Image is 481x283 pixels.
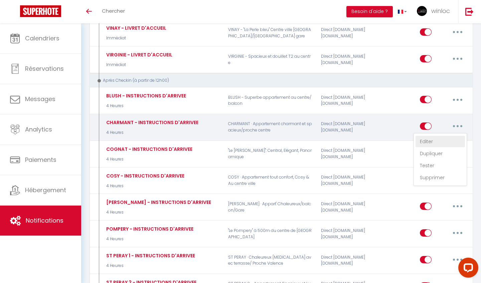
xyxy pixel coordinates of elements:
[317,171,378,190] div: Direct [DOMAIN_NAME] [DOMAIN_NAME]
[105,62,172,68] p: Immédiat
[224,23,317,43] p: VINAY - "La Perle bleu" Centre ville [GEOGRAPHIC_DATA]/[GEOGRAPHIC_DATA] gare
[224,198,317,217] p: [PERSON_NAME] · Appart' Chaleureux/balcon/Gare
[416,172,465,183] a: Supprimer
[416,136,465,147] a: Editer
[25,186,66,194] span: Hébergement
[105,225,193,233] div: POMPERY - INSTRUCTIONS D'ARRIVEE
[224,91,317,110] p: BLUSH - Superbe appartement au centre/balcon
[25,125,52,133] span: Analytics
[224,251,317,270] p: ST PERAY · Chaleureux [MEDICAL_DATA] avec terrasse/ Proche Valence
[105,51,172,58] div: VIRGINIE - LIVRET D'ACCUEIL
[317,50,378,69] div: Direct [DOMAIN_NAME] [DOMAIN_NAME]
[416,160,465,171] a: Tester
[453,255,481,283] iframe: LiveChat chat widget
[224,224,317,244] p: "Le Pompery" à 500m du centre de [GEOGRAPHIC_DATA]
[105,129,198,136] p: 4 Heures
[26,216,63,225] span: Notifications
[224,171,317,190] p: COSY · Appartement tout confort, Cosy & Au centre ville
[417,6,427,16] img: ...
[96,77,460,84] div: Après Checkin (à partir de 12h00)
[317,144,378,164] div: Direct [DOMAIN_NAME] [DOMAIN_NAME]
[105,183,184,189] p: 4 Heures
[317,224,378,244] div: Direct [DOMAIN_NAME] [DOMAIN_NAME]
[317,198,378,217] div: Direct [DOMAIN_NAME] [DOMAIN_NAME]
[105,119,198,126] div: CHARMANT - INSTRUCTIONS D'ARRIVEE
[105,199,211,206] div: [PERSON_NAME] - INSTRUCTIONS D'ARRIVEE
[105,172,184,180] div: COSY - INSTRUCTIONS D'ARRIVEE
[431,7,450,15] span: winloc
[105,252,195,259] div: ST PERAY 1 - INSTRUCTIONS D'ARRIVEE
[105,156,192,163] p: 4 Heures
[224,117,317,137] p: CHARMANT · Appartement charmant et spacieux/proche centre
[416,148,465,159] a: Dupliquer
[346,6,393,17] button: Besoin d'aide ?
[105,103,186,109] p: 4 Heures
[465,7,474,16] img: logout
[25,156,56,164] span: Paiements
[317,23,378,43] div: Direct [DOMAIN_NAME] [DOMAIN_NAME]
[102,7,125,14] span: Chercher
[224,50,317,69] p: VIRGINIE - Spacieux et douillet T2 au centre
[20,5,61,17] img: Super Booking
[105,146,192,153] div: COGNAT - INSTRUCTIONS D'ARRIVEE
[105,92,186,99] div: BLUSH - INSTRUCTIONS D'ARRIVEE
[317,117,378,137] div: Direct [DOMAIN_NAME] [DOMAIN_NAME]
[224,144,317,164] p: "Le [PERSON_NAME]": Central, Elégant, Panoramique
[25,64,64,73] span: Réservations
[105,236,193,242] p: 4 Heures
[105,35,166,41] p: Immédiat
[105,263,195,269] p: 4 Heures
[105,24,166,32] div: VINAY - LIVRET D'ACCUEIL
[317,251,378,270] div: Direct [DOMAIN_NAME] [DOMAIN_NAME]
[25,95,55,103] span: Messages
[317,91,378,110] div: Direct [DOMAIN_NAME] [DOMAIN_NAME]
[25,34,59,42] span: Calendriers
[105,209,211,216] p: 4 Heures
